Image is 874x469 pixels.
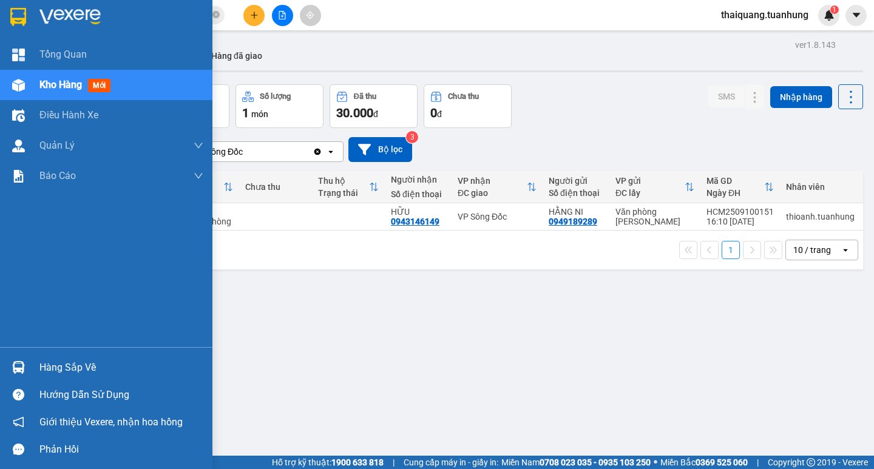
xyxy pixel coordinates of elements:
span: đ [373,109,378,119]
th: Toggle SortBy [609,171,700,203]
div: Số điện thoại [391,189,445,199]
div: VP gửi [615,176,685,186]
div: 16:10 [DATE] [706,217,774,226]
span: 1 [242,106,249,120]
span: Cung cấp máy in - giấy in: [404,456,498,469]
span: notification [13,416,24,428]
div: Hàng sắp về [39,359,203,377]
div: VP Sông Đốc [194,146,243,158]
div: 0949189289 [549,217,597,226]
span: aim [306,11,314,19]
img: warehouse-icon [12,79,25,92]
span: 30.000 [336,106,373,120]
svg: Clear value [313,147,322,157]
button: Chưa thu0đ [424,84,512,128]
div: Người nhận [391,175,445,184]
img: logo-vxr [10,8,26,26]
div: Đã thu [354,92,376,101]
span: | [757,456,759,469]
strong: 0369 525 060 [696,457,748,467]
span: close-circle [212,11,220,18]
button: Hàng đã giao [202,41,272,70]
span: down [194,141,203,150]
div: Số lượng [260,92,291,101]
span: Kho hàng [39,79,82,90]
button: Nhập hàng [770,86,832,108]
div: thioanh.tuanhung [786,212,855,221]
div: ĐC lấy [615,188,685,198]
span: close-circle [212,10,220,21]
span: Hỗ trợ kỹ thuật: [272,456,384,469]
strong: 1900 633 818 [331,457,384,467]
span: món [251,109,268,119]
button: plus [243,5,265,26]
button: Bộ lọc [348,137,412,162]
img: warehouse-icon [12,361,25,374]
span: Miền Nam [501,456,651,469]
span: copyright [807,458,815,467]
span: 0 [430,106,437,120]
button: 1 [722,241,740,259]
span: question-circle [13,389,24,400]
img: warehouse-icon [12,109,25,122]
div: ĐC giao [458,188,527,198]
span: Tổng Quan [39,47,87,62]
button: SMS [708,86,745,107]
th: Toggle SortBy [452,171,543,203]
img: dashboard-icon [12,49,25,61]
sup: 1 [830,5,839,14]
div: 0943146149 [391,217,439,226]
th: Toggle SortBy [700,171,780,203]
button: Số lượng1món [235,84,324,128]
span: Quản Lý [39,138,75,153]
div: ver 1.8.143 [795,38,836,52]
th: Toggle SortBy [312,171,385,203]
div: HỮU [391,207,445,217]
div: Văn phòng [PERSON_NAME] [615,207,694,226]
img: icon-new-feature [824,10,835,21]
div: Mã GD [706,176,764,186]
div: Người gửi [549,176,603,186]
div: HCM2509100151 [706,207,774,217]
span: | [393,456,395,469]
div: VP Sông Đốc [458,212,537,221]
button: caret-down [845,5,867,26]
span: Điều hành xe [39,107,98,123]
div: Phản hồi [39,440,203,459]
span: ⚪️ [654,460,657,465]
svg: open [841,245,850,255]
div: Số điện thoại [549,188,603,198]
span: Báo cáo [39,168,76,183]
span: down [194,171,203,181]
sup: 3 [406,131,418,143]
div: Chưa thu [245,182,306,192]
img: solution-icon [12,170,25,183]
span: message [13,444,24,455]
button: aim [300,5,321,26]
span: Giới thiệu Vexere, nhận hoa hồng [39,414,183,430]
span: file-add [278,11,286,19]
svg: open [326,147,336,157]
span: thaiquang.tuanhung [711,7,818,22]
div: Hướng dẫn sử dụng [39,386,203,404]
div: HẰNG NI [549,207,603,217]
span: Miền Bắc [660,456,748,469]
span: caret-down [851,10,862,21]
span: mới [88,79,110,92]
span: plus [250,11,259,19]
div: Trạng thái [318,188,369,198]
input: Selected VP Sông Đốc. [244,146,245,158]
div: Nhân viên [786,182,855,192]
div: 10 / trang [793,244,831,256]
span: đ [437,109,442,119]
button: file-add [272,5,293,26]
img: warehouse-icon [12,140,25,152]
div: Ngày ĐH [706,188,764,198]
div: VP nhận [458,176,527,186]
strong: 0708 023 035 - 0935 103 250 [540,457,651,467]
div: Chưa thu [448,92,479,101]
button: Đã thu30.000đ [330,84,418,128]
span: 1 [832,5,836,14]
div: Thu hộ [318,176,369,186]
